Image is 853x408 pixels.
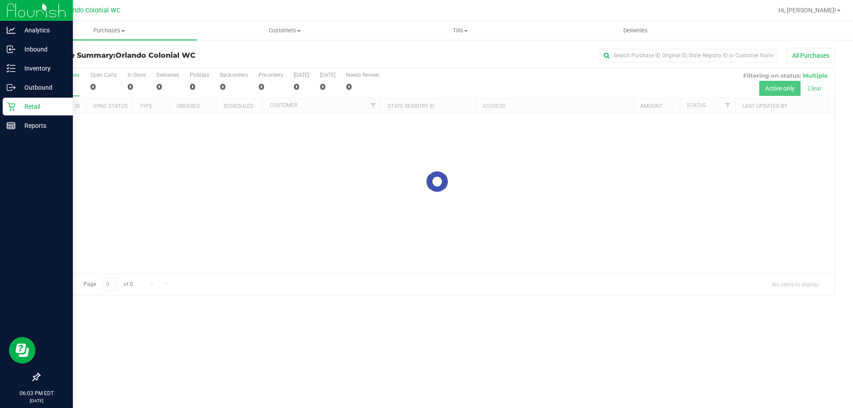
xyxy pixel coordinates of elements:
input: Search Purchase ID, Original ID, State Registry ID or Customer Name... [600,49,777,62]
p: Inventory [16,63,69,74]
inline-svg: Analytics [7,26,16,35]
span: Orlando Colonial WC [116,51,195,59]
a: Deliveries [548,21,723,40]
a: Purchases [21,21,197,40]
inline-svg: Outbound [7,83,16,92]
h3: Purchase Summary: [39,51,304,59]
inline-svg: Inbound [7,45,16,54]
span: Orlando Colonial WC [61,7,120,14]
span: Deliveries [611,27,660,35]
inline-svg: Inventory [7,64,16,73]
a: Customers [197,21,372,40]
p: Retail [16,101,69,112]
inline-svg: Retail [7,102,16,111]
p: Inbound [16,44,69,55]
inline-svg: Reports [7,121,16,130]
span: Tills [373,27,547,35]
p: Outbound [16,82,69,93]
span: Hi, [PERSON_NAME]! [778,7,836,14]
span: Purchases [21,27,197,35]
p: Reports [16,120,69,131]
p: 06:03 PM EDT [4,389,69,397]
a: Tills [372,21,548,40]
p: Analytics [16,25,69,36]
span: Customers [197,27,372,35]
p: [DATE] [4,397,69,404]
iframe: Resource center [9,337,36,364]
button: All Purchases [786,48,835,63]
